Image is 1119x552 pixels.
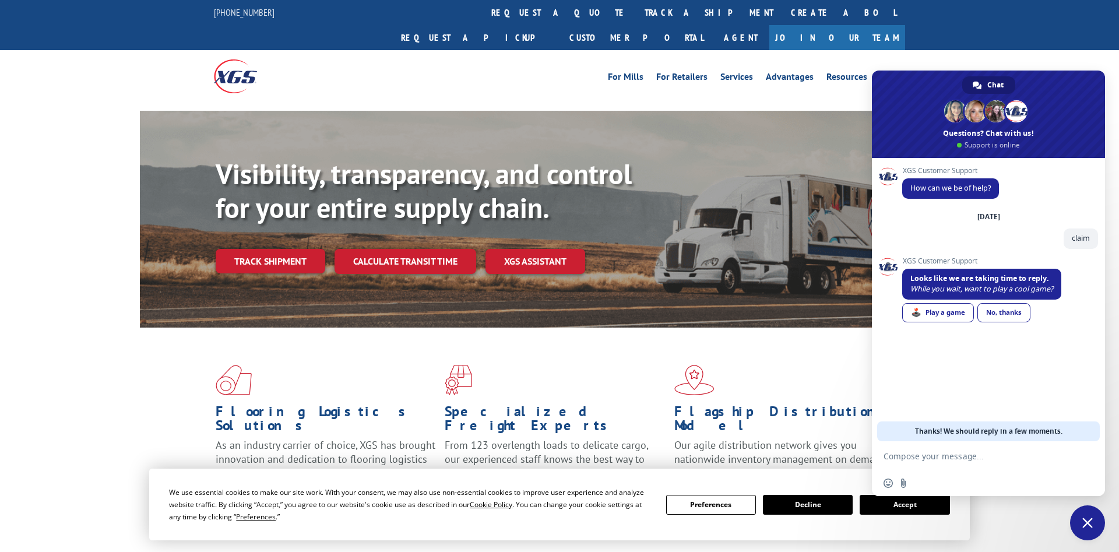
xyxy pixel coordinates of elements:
span: XGS Customer Support [902,257,1061,265]
a: Calculate transit time [335,249,476,274]
span: Looks like we are taking time to reply. [910,273,1049,283]
div: [DATE] [977,213,1000,220]
a: [PHONE_NUMBER] [214,6,275,18]
h1: Flooring Logistics Solutions [216,405,436,438]
a: Customer Portal [561,25,712,50]
span: Insert an emoji [884,479,893,488]
textarea: Compose your message... [884,451,1068,462]
span: claim [1072,233,1090,243]
a: Track shipment [216,249,325,273]
span: 🕹️ [911,308,921,317]
b: Visibility, transparency, and control for your entire supply chain. [216,156,632,226]
a: Join Our Team [769,25,905,50]
div: Play a game [902,303,974,322]
span: XGS Customer Support [902,167,999,175]
div: Cookie Consent Prompt [149,469,970,540]
img: xgs-icon-focused-on-flooring-red [445,365,472,395]
p: From 123 overlength loads to delicate cargo, our experienced staff knows the best way to move you... [445,438,665,490]
span: Thanks! We should reply in a few moments. [915,421,1062,441]
img: xgs-icon-total-supply-chain-intelligence-red [216,365,252,395]
div: We use essential cookies to make our site work. With your consent, we may also use non-essential ... [169,486,652,523]
span: Preferences [236,512,276,522]
a: Services [720,72,753,85]
span: While you wait, want to play a cool game? [910,284,1053,294]
button: Preferences [666,495,756,515]
button: Accept [860,495,949,515]
span: Our agile distribution network gives you nationwide inventory management on demand. [674,438,889,466]
h1: Specialized Freight Experts [445,405,665,438]
span: Cookie Policy [470,500,512,509]
a: Agent [712,25,769,50]
div: Close chat [1070,505,1105,540]
span: Chat [987,76,1004,94]
a: Request a pickup [392,25,561,50]
a: XGS ASSISTANT [485,249,585,274]
h1: Flagship Distribution Model [674,405,895,438]
span: As an industry carrier of choice, XGS has brought innovation and dedication to flooring logistics... [216,438,435,480]
a: Resources [826,72,867,85]
a: For Retailers [656,72,708,85]
button: Decline [763,495,853,515]
span: How can we be of help? [910,183,991,193]
div: No, thanks [977,303,1030,322]
div: Chat [962,76,1015,94]
img: xgs-icon-flagship-distribution-model-red [674,365,715,395]
span: Send a file [899,479,908,488]
a: Advantages [766,72,814,85]
a: For Mills [608,72,643,85]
